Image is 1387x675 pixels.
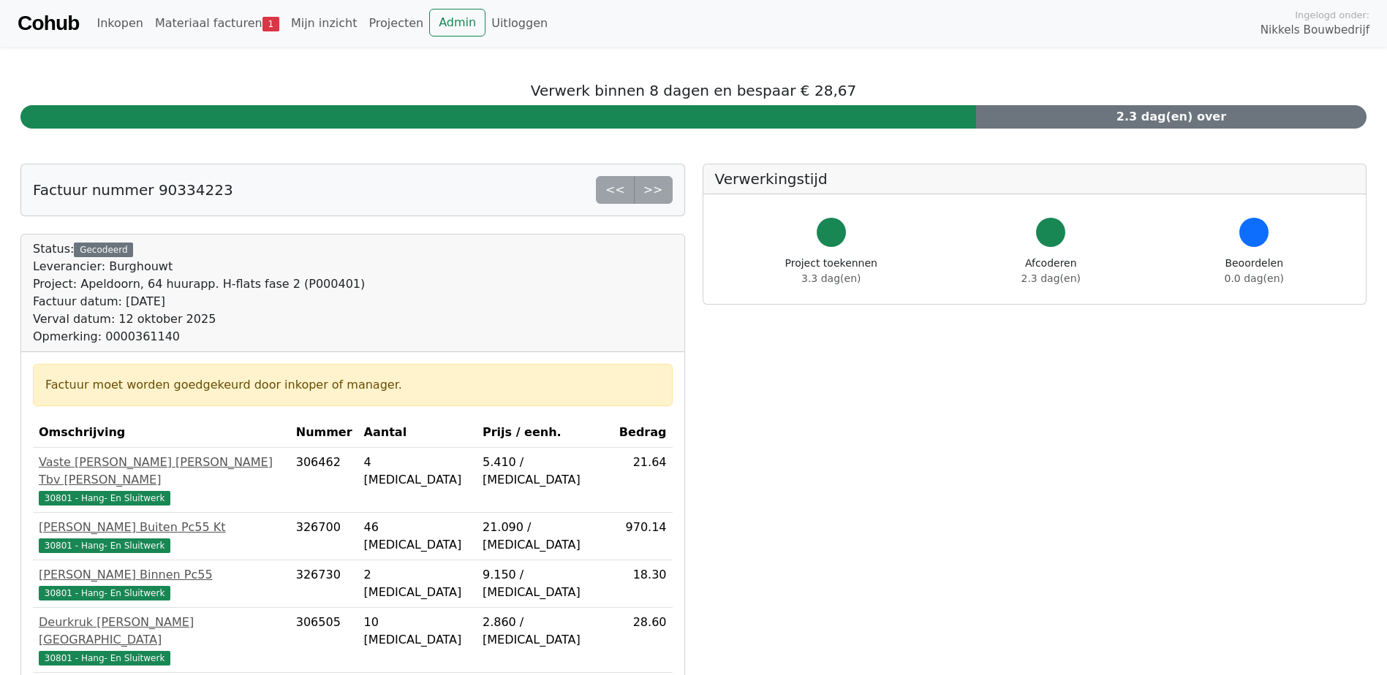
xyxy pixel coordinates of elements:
[39,614,284,649] div: Deurkruk [PERSON_NAME] [GEOGRAPHIC_DATA]
[612,448,672,513] td: 21.64
[39,566,284,601] a: [PERSON_NAME] Binnen Pc5530801 - Hang- En Sluitwerk
[429,9,485,37] a: Admin
[363,9,429,38] a: Projecten
[33,310,365,328] div: Verval datum: 12 oktober 2025
[1225,272,1284,284] span: 0.0 dag(en)
[1295,8,1369,22] span: Ingelogd onder:
[1225,256,1284,286] div: Beoordelen
[39,454,284,506] a: Vaste [PERSON_NAME] [PERSON_NAME] Tbv [PERSON_NAME]30801 - Hang- En Sluitwerk
[33,181,233,199] h5: Factuur nummer 90334223
[74,243,133,257] div: Gecodeerd
[262,17,279,31] span: 1
[20,82,1367,99] h5: Verwerk binnen 8 dagen en bespaar € 28,67
[39,519,284,536] div: [PERSON_NAME] Buiten Pc55 Kt
[290,418,358,448] th: Nummer
[483,614,606,649] div: 2.860 / [MEDICAL_DATA]
[33,275,365,293] div: Project: Apeldoorn, 64 huurapp. H-flats fase 2 (P000401)
[39,651,170,666] span: 30801 - Hang- En Sluitwerk
[612,418,672,448] th: Bedrag
[39,454,284,489] div: Vaste [PERSON_NAME] [PERSON_NAME] Tbv [PERSON_NAME]
[364,454,471,489] div: 4 [MEDICAL_DATA]
[33,293,365,310] div: Factuur datum: [DATE]
[39,491,170,506] span: 30801 - Hang- En Sluitwerk
[290,608,358,673] td: 306505
[290,513,358,560] td: 326700
[290,448,358,513] td: 306462
[285,9,363,38] a: Mijn inzicht
[1021,272,1081,284] span: 2.3 dag(en)
[785,256,877,286] div: Project toekennen
[483,566,606,601] div: 9.150 / [MEDICAL_DATA]
[612,513,672,560] td: 970.14
[612,560,672,608] td: 18.30
[39,566,284,584] div: [PERSON_NAME] Binnen Pc55
[364,614,471,649] div: 10 [MEDICAL_DATA]
[483,454,606,489] div: 5.410 / [MEDICAL_DATA]
[715,170,1355,188] h5: Verwerkingstijd
[801,272,861,284] span: 3.3 dag(en)
[39,519,284,554] a: [PERSON_NAME] Buiten Pc55 Kt30801 - Hang- En Sluitwerk
[364,519,471,554] div: 46 [MEDICAL_DATA]
[612,608,672,673] td: 28.60
[18,6,79,41] a: Cohub
[33,418,290,448] th: Omschrijving
[33,258,365,275] div: Leverancier: Burghouwt
[364,566,471,601] div: 2 [MEDICAL_DATA]
[290,560,358,608] td: 326730
[358,418,477,448] th: Aantal
[45,376,660,394] div: Factuur moet worden goedgekeurd door inkoper of manager.
[149,9,285,38] a: Materiaal facturen1
[477,418,612,448] th: Prijs / eenh.
[1021,256,1081,286] div: Afcoderen
[39,586,170,600] span: 30801 - Hang- En Sluitwerk
[91,9,148,38] a: Inkopen
[39,538,170,553] span: 30801 - Hang- En Sluitwerk
[39,614,284,666] a: Deurkruk [PERSON_NAME] [GEOGRAPHIC_DATA]30801 - Hang- En Sluitwerk
[976,105,1367,129] div: 2.3 dag(en) over
[33,240,365,346] div: Status:
[33,328,365,346] div: Opmerking: 0000361140
[483,519,606,554] div: 21.090 / [MEDICAL_DATA]
[1261,22,1369,39] span: Nikkels Bouwbedrijf
[485,9,553,38] a: Uitloggen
